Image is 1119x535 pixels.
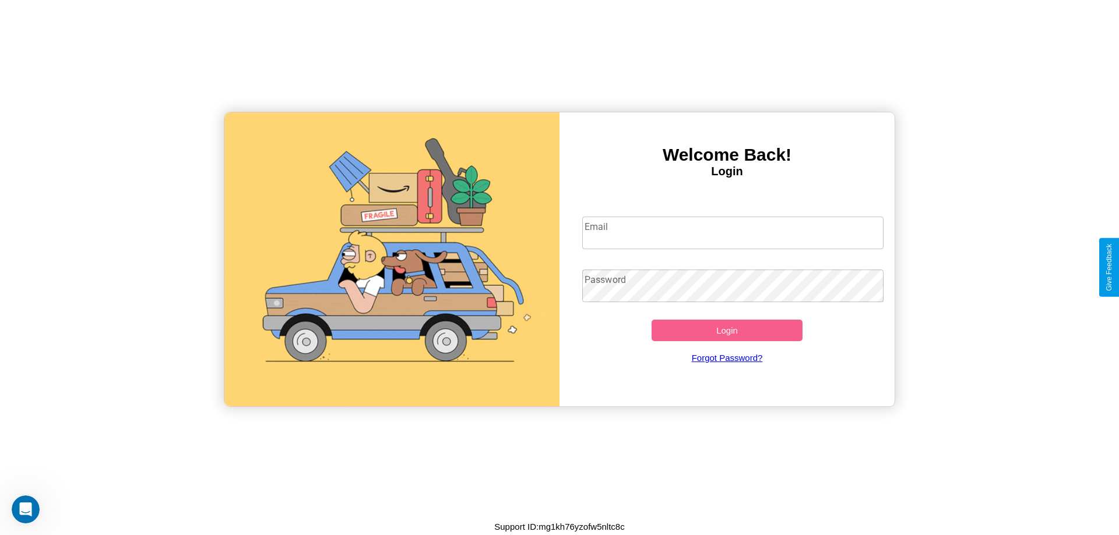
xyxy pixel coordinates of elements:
img: gif [224,112,559,406]
iframe: Intercom live chat [12,495,40,523]
p: Support ID: mg1kh76yzofw5nltc8c [494,519,624,534]
div: Give Feedback [1105,244,1113,291]
h4: Login [559,165,895,178]
a: Forgot Password? [576,341,878,374]
h3: Welcome Back! [559,145,895,165]
button: Login [652,320,803,341]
